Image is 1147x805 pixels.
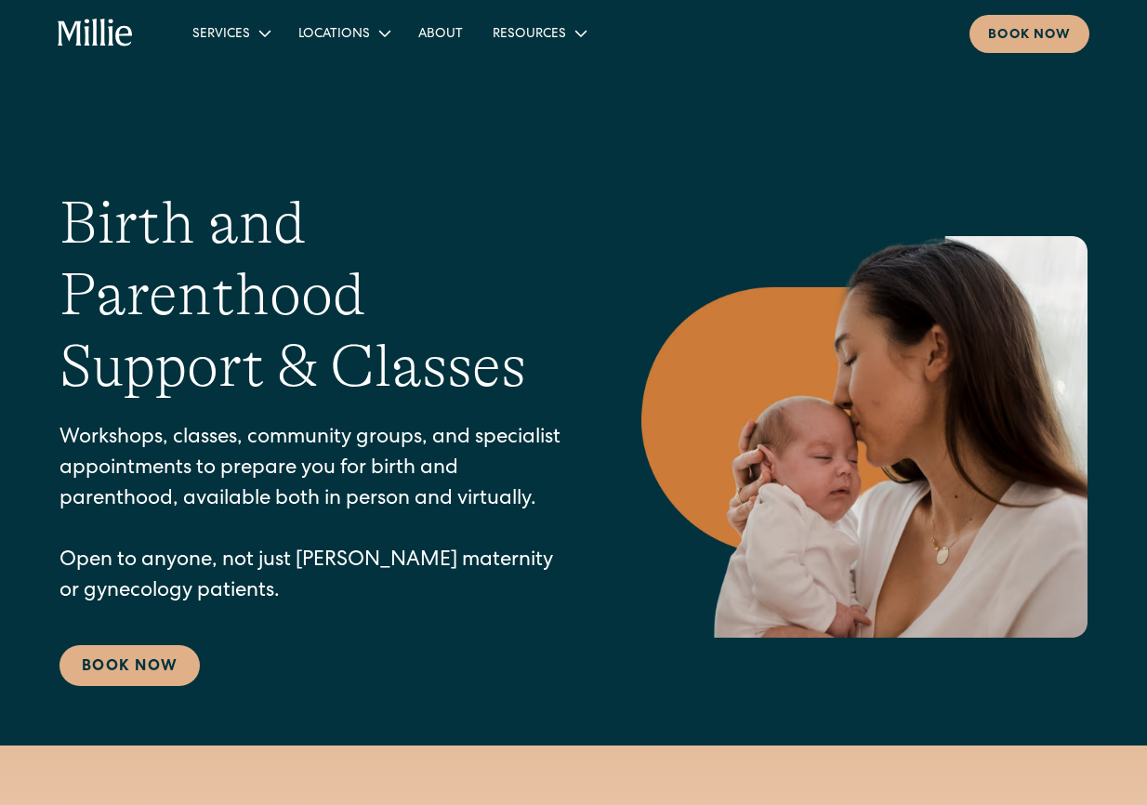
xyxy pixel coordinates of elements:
[59,645,200,686] a: Book Now
[59,424,567,608] p: Workshops, classes, community groups, and specialist appointments to prepare you for birth and pa...
[283,18,403,48] div: Locations
[58,19,133,48] a: home
[298,25,370,45] div: Locations
[478,18,600,48] div: Resources
[178,18,283,48] div: Services
[493,25,566,45] div: Resources
[192,25,250,45] div: Services
[969,15,1089,53] a: Book now
[641,236,1088,637] img: Mother kissing her newborn on the forehead, capturing a peaceful moment of love and connection in...
[988,26,1071,46] div: Book now
[59,188,567,402] h1: Birth and Parenthood Support & Classes
[403,18,478,48] a: About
